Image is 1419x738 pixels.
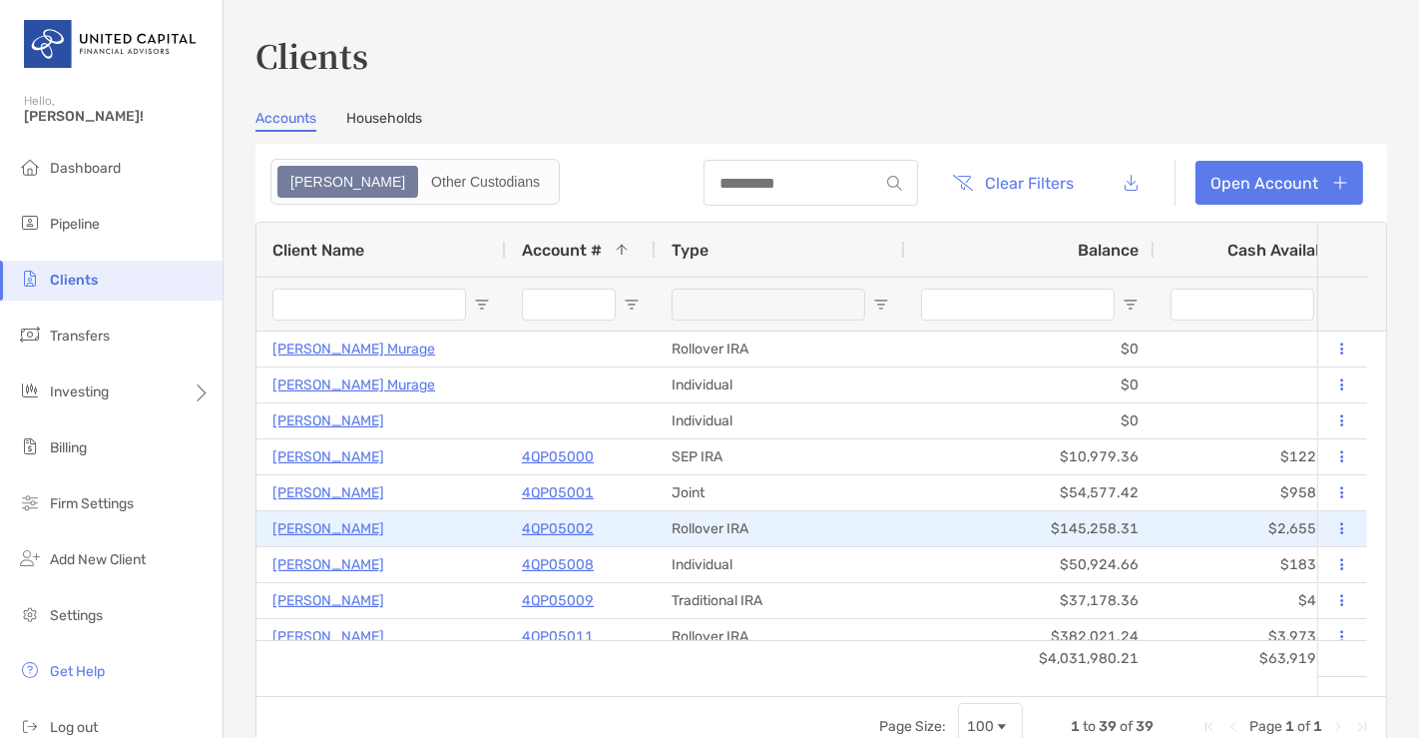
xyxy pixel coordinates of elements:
[272,289,466,321] input: Client Name Filter Input
[656,368,905,402] div: Individual
[921,289,1115,321] input: Balance Filter Input
[272,241,364,260] span: Client Name
[1155,368,1354,402] div: $0
[50,439,87,456] span: Billing
[474,297,490,313] button: Open Filter Menu
[1313,718,1322,735] span: 1
[522,241,602,260] span: Account #
[272,552,384,577] a: [PERSON_NAME]
[1155,583,1354,618] div: $4.31
[522,480,594,505] a: 4QP05001
[1201,719,1217,735] div: First Page
[1297,718,1310,735] span: of
[522,516,594,541] a: 4QP05002
[1225,719,1241,735] div: Previous Page
[905,547,1155,582] div: $50,924.66
[1083,718,1096,735] span: to
[272,337,435,362] a: [PERSON_NAME] Murage
[656,583,905,618] div: Traditional IRA
[255,110,316,132] a: Accounts
[18,378,42,402] img: investing icon
[1120,718,1133,735] span: of
[1171,289,1314,321] input: Cash Available Filter Input
[50,328,110,345] span: Transfers
[905,368,1155,402] div: $0
[672,241,709,260] span: Type
[272,480,384,505] a: [PERSON_NAME]
[1123,297,1139,313] button: Open Filter Menu
[272,588,384,613] p: [PERSON_NAME]
[522,444,594,469] a: 4QP05000
[18,267,42,291] img: clients icon
[905,641,1155,676] div: $4,031,980.21
[50,551,146,568] span: Add New Client
[522,624,594,649] a: 4QP05011
[1330,719,1346,735] div: Next Page
[1354,719,1370,735] div: Last Page
[1155,332,1354,367] div: $0
[420,168,551,196] div: Other Custodians
[18,714,42,738] img: logout icon
[272,408,384,433] a: [PERSON_NAME]
[656,475,905,510] div: Joint
[1155,511,1354,546] div: $2,655.29
[905,332,1155,367] div: $0
[50,272,98,289] span: Clients
[50,383,109,400] span: Investing
[1249,718,1282,735] span: Page
[656,619,905,654] div: Rollover IRA
[18,490,42,514] img: firm-settings icon
[905,511,1155,546] div: $145,258.31
[656,403,905,438] div: Individual
[272,624,384,649] a: [PERSON_NAME]
[624,297,640,313] button: Open Filter Menu
[905,475,1155,510] div: $54,577.42
[50,216,100,233] span: Pipeline
[272,372,435,397] a: [PERSON_NAME] Murage
[905,403,1155,438] div: $0
[656,332,905,367] div: Rollover IRA
[272,444,384,469] a: [PERSON_NAME]
[656,511,905,546] div: Rollover IRA
[1155,619,1354,654] div: $3,973.51
[18,658,42,682] img: get-help icon
[24,108,211,125] span: [PERSON_NAME]!
[905,439,1155,474] div: $10,979.36
[1155,403,1354,438] div: $0
[24,8,199,80] img: United Capital Logo
[346,110,422,132] a: Households
[967,718,994,735] div: 100
[938,161,1090,205] button: Clear Filters
[522,588,594,613] p: 4QP05009
[1285,718,1294,735] span: 1
[50,607,103,624] span: Settings
[1227,241,1338,260] span: Cash Available
[879,718,946,735] div: Page Size:
[905,583,1155,618] div: $37,178.36
[905,619,1155,654] div: $382,021.24
[873,297,889,313] button: Open Filter Menu
[1136,718,1154,735] span: 39
[1155,641,1354,676] div: $63,919.84
[18,546,42,570] img: add_new_client icon
[50,663,105,680] span: Get Help
[18,434,42,458] img: billing icon
[272,516,384,541] a: [PERSON_NAME]
[18,602,42,626] img: settings icon
[279,168,416,196] div: Zoe
[522,289,616,321] input: Account # Filter Input
[50,719,98,736] span: Log out
[1155,439,1354,474] div: $122.67
[656,439,905,474] div: SEP IRA
[18,323,42,347] img: transfers icon
[887,176,902,191] img: input icon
